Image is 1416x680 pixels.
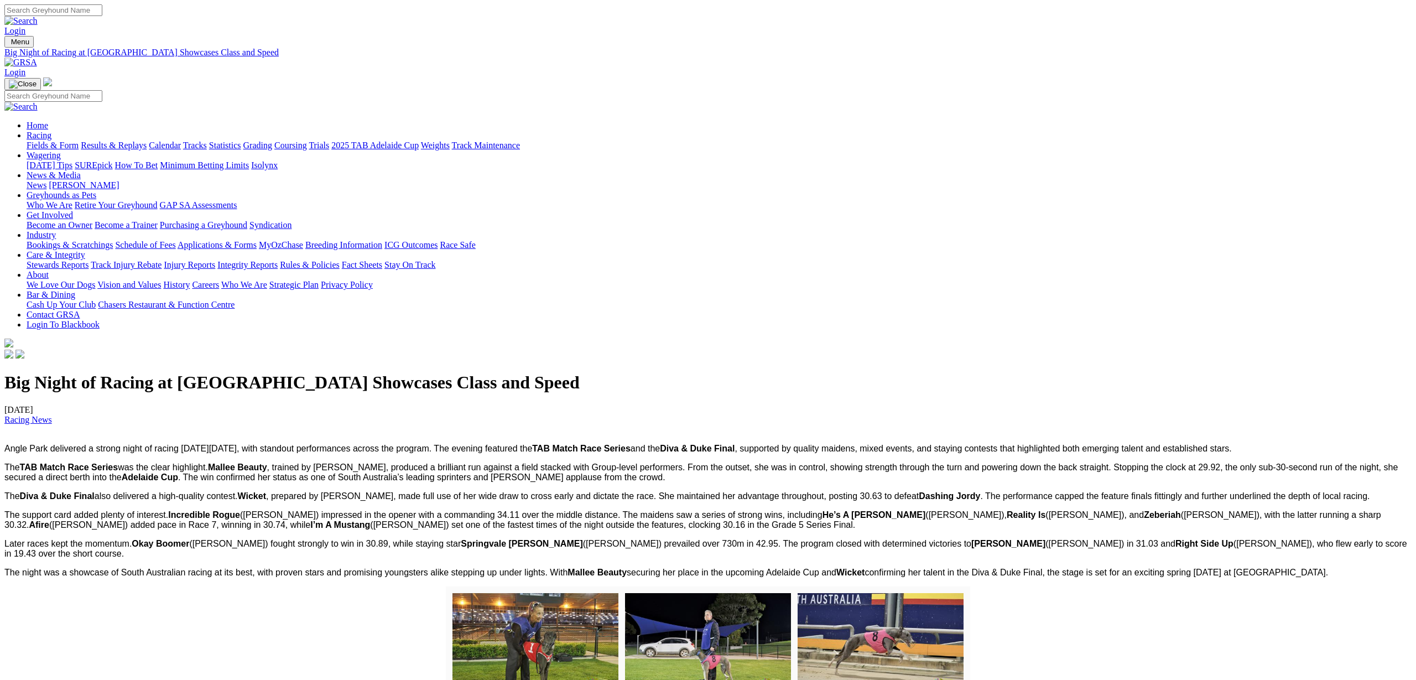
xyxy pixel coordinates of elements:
img: Search [4,102,38,112]
img: logo-grsa-white.png [4,339,13,347]
button: Toggle navigation [4,78,41,90]
a: Grading [243,141,272,150]
a: Calendar [149,141,181,150]
a: Home [27,121,48,130]
a: How To Bet [115,160,158,170]
div: Bar & Dining [27,300,1412,310]
a: Racing News [4,415,52,424]
div: Industry [27,240,1412,250]
div: About [27,280,1412,290]
a: History [163,280,190,289]
span: Okay Boomer [132,539,189,548]
div: Care & Integrity [27,260,1412,270]
div: Get Involved [27,220,1412,230]
a: [DATE] Tips [27,160,72,170]
a: Isolynx [251,160,278,170]
a: MyOzChase [259,240,303,250]
img: facebook.svg [4,350,13,359]
a: Coursing [274,141,307,150]
span: Reality Is [1007,510,1045,520]
a: Bar & Dining [27,290,75,299]
span: TAB Match Race Series [532,444,631,453]
span: The also delivered a high-quality contest. , prepared by [PERSON_NAME], made full use of her wide... [4,491,1370,501]
a: Big Night of Racing at [GEOGRAPHIC_DATA] Showcases Class and Speed [4,48,1412,58]
img: Close [9,80,37,89]
span: Diva & Duke Final [20,491,95,501]
a: Wagering [27,150,61,160]
a: Track Maintenance [452,141,520,150]
a: News [27,180,46,190]
a: Who We Are [27,200,72,210]
span: [DATE] [4,405,52,424]
a: [PERSON_NAME] [49,180,119,190]
a: Become a Trainer [95,220,158,230]
a: Login To Blackbook [27,320,100,329]
a: 2025 TAB Adelaide Cup [331,141,419,150]
img: logo-grsa-white.png [43,77,52,86]
div: Wagering [27,160,1412,170]
button: Toggle navigation [4,36,34,48]
a: Applications & Forms [178,240,257,250]
span: Mallee Beauty [568,568,627,577]
a: News & Media [27,170,81,180]
span: Zeberiah [1144,510,1181,520]
a: Track Injury Rebate [91,260,162,269]
span: Wicket [836,568,865,577]
span: Incredible Rogue [168,510,240,520]
a: Stay On Track [384,260,435,269]
span: The night was a showcase of South Australian racing at its best, with proven stars and promising ... [4,568,1328,577]
a: Bookings & Scratchings [27,240,113,250]
span: Later races kept the momentum. ([PERSON_NAME]) fought strongly to win in 30.89, while staying sta... [4,539,1407,558]
a: Trials [309,141,329,150]
a: Contact GRSA [27,310,80,319]
a: Minimum Betting Limits [160,160,249,170]
a: Chasers Restaurant & Function Centre [98,300,235,309]
span: Right Side Up [1175,539,1233,548]
h1: Big Night of Racing at [GEOGRAPHIC_DATA] Showcases Class and Speed [4,372,1412,393]
span: Afire [29,520,49,530]
a: Weights [421,141,450,150]
span: Diva & Duke Final [660,444,735,453]
a: Breeding Information [305,240,382,250]
a: Strategic Plan [269,280,319,289]
a: Get Involved [27,210,73,220]
a: Who We Are [221,280,267,289]
img: twitter.svg [15,350,24,359]
a: Fact Sheets [342,260,382,269]
span: The support card added plenty of interest. ([PERSON_NAME]) impressed in the opener with a command... [4,510,1381,530]
span: Mallee Beauty [208,463,267,472]
span: TAB Match Race Series [20,463,118,472]
a: Privacy Policy [321,280,373,289]
a: Tracks [183,141,207,150]
span: Adelaide Cup [122,473,178,482]
a: ICG Outcomes [384,240,438,250]
a: Results & Replays [81,141,147,150]
a: About [27,270,49,279]
span: Springvale [PERSON_NAME] [461,539,582,548]
span: Dashing Jordy [919,491,980,501]
a: Care & Integrity [27,250,85,259]
a: We Love Our Dogs [27,280,95,289]
a: Integrity Reports [217,260,278,269]
a: Fields & Form [27,141,79,150]
a: Stewards Reports [27,260,88,269]
a: SUREpick [75,160,112,170]
a: Schedule of Fees [115,240,175,250]
span: He’s A [PERSON_NAME] [822,510,926,520]
span: The was the clear highlight. , trained by [PERSON_NAME], produced a brilliant run against a field... [4,463,1398,482]
div: Racing [27,141,1412,150]
div: Greyhounds as Pets [27,200,1412,210]
a: Race Safe [440,240,475,250]
span: I’m A Mustang [310,520,370,530]
span: Angle Park delivered a strong night of racing [DATE][DATE], with standout performances across the... [4,444,1232,453]
div: News & Media [27,180,1412,190]
a: Cash Up Your Club [27,300,96,309]
a: Greyhounds as Pets [27,190,96,200]
a: Login [4,68,25,77]
input: Search [4,90,102,102]
a: Purchasing a Greyhound [160,220,247,230]
span: Menu [11,38,29,46]
a: Careers [192,280,219,289]
a: Become an Owner [27,220,92,230]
